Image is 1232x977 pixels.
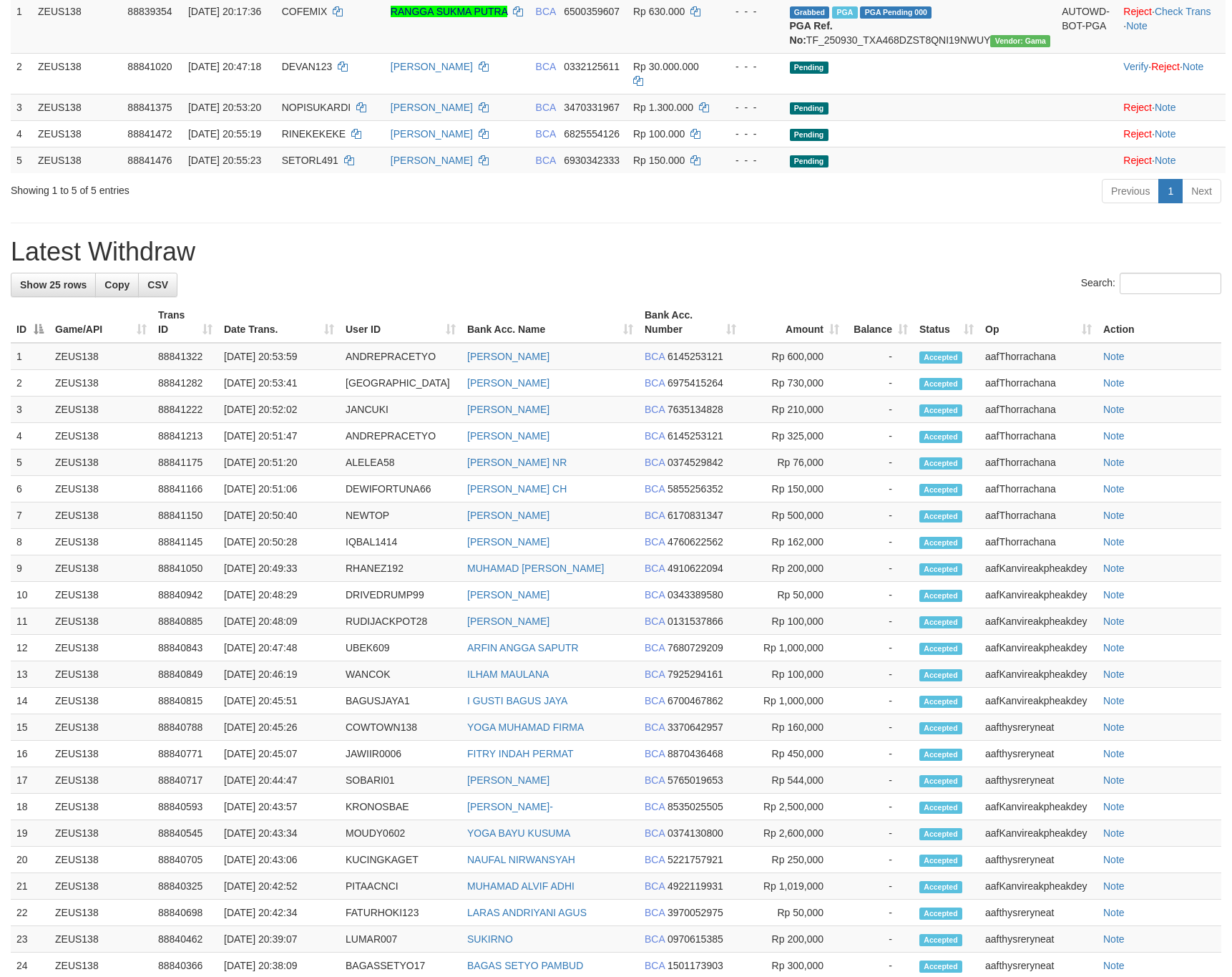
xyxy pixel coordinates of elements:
[467,669,549,680] a: ILHAM MAULANA
[467,721,584,733] a: YOGA MUHAMAD FIRMA
[668,404,723,415] span: Copy 7635134828 to clipboard
[1103,377,1125,389] a: Note
[979,397,1097,423] td: aafThorrachana
[832,6,857,19] span: Marked by aafsolysreylen
[979,582,1097,608] td: aafKanvireakpheakdey
[1103,351,1125,362] a: Note
[668,589,723,601] span: Copy 0343389580 to clipboard
[645,510,665,521] span: BCA
[645,457,665,468] span: BCA
[1103,880,1125,892] a: Note
[340,608,461,635] td: RUDIJACKPOT28
[919,484,962,496] span: Accepted
[95,273,139,297] a: Copy
[845,476,914,502] td: -
[1103,404,1125,415] a: Note
[1118,147,1226,173] td: ·
[645,483,665,495] span: BCA
[668,457,723,468] span: Copy 0374529842 to clipboard
[1103,430,1125,442] a: Note
[11,343,49,370] td: 1
[1102,179,1159,203] a: Previous
[845,449,914,476] td: -
[919,431,962,443] span: Accepted
[340,529,461,555] td: IQBAL1414
[1155,155,1176,166] a: Note
[282,6,328,17] span: COFEMIX
[845,397,914,423] td: -
[845,502,914,529] td: -
[152,449,218,476] td: 88841175
[127,6,172,17] span: 88839354
[340,476,461,502] td: DEWIFORTUNA66
[49,397,152,423] td: ZEUS138
[49,582,152,608] td: ZEUS138
[49,370,152,397] td: ZEUS138
[11,635,49,661] td: 12
[32,53,122,94] td: ZEUS138
[282,128,346,140] span: RINEKEKEKE
[668,483,723,495] span: Copy 5855256352 to clipboard
[467,536,549,548] a: [PERSON_NAME]
[790,129,828,141] span: Pending
[218,661,340,688] td: [DATE] 20:46:19
[340,635,461,661] td: UBEK609
[467,774,549,786] a: [PERSON_NAME]
[742,449,845,476] td: Rp 76,000
[990,35,1050,47] span: Vendor URL: https://trx31.1velocity.biz
[147,279,168,291] span: CSV
[1182,179,1221,203] a: Next
[979,661,1097,688] td: aafKanvireakpheakdey
[1118,120,1226,147] td: ·
[11,582,49,608] td: 10
[127,102,172,113] span: 88841375
[1123,128,1152,140] a: Reject
[340,661,461,688] td: WANCOK
[790,6,830,19] span: Grabbed
[1103,695,1125,706] a: Note
[49,449,152,476] td: ZEUS138
[127,155,172,166] span: 88841476
[639,302,742,343] th: Bank Acc. Number: activate to sort column ascending
[104,279,129,291] span: Copy
[845,661,914,688] td: -
[742,302,845,343] th: Amount: activate to sort column ascending
[668,536,723,548] span: Copy 4760622562 to clipboard
[467,695,567,706] a: I GUSTI BAGUS JAYA
[11,608,49,635] td: 11
[668,510,723,521] span: Copy 6170831347 to clipboard
[32,120,122,147] td: ZEUS138
[919,510,962,522] span: Accepted
[127,128,172,140] span: 88841472
[742,529,845,555] td: Rp 162,000
[218,555,340,582] td: [DATE] 20:49:33
[564,155,620,166] span: Copy 6930342333 to clipboard
[1103,536,1125,548] a: Note
[1103,933,1125,945] a: Note
[340,555,461,582] td: RHANEZ192
[633,128,685,140] span: Rp 100.000
[919,537,962,549] span: Accepted
[32,94,122,120] td: ZEUS138
[467,483,567,495] a: [PERSON_NAME] CH
[919,404,962,417] span: Accepted
[645,616,665,627] span: BCA
[218,397,340,423] td: [DATE] 20:52:02
[49,529,152,555] td: ZEUS138
[919,351,962,364] span: Accepted
[282,155,338,166] span: SETORL491
[138,273,177,297] a: CSV
[1126,20,1148,31] a: Note
[49,635,152,661] td: ZEUS138
[11,238,1221,266] h1: Latest Withdraw
[1103,642,1125,653] a: Note
[49,423,152,449] td: ZEUS138
[340,688,461,714] td: BAGUSJAYA1
[633,155,685,166] span: Rp 150.000
[218,635,340,661] td: [DATE] 20:47:48
[536,128,556,140] span: BCA
[467,589,549,601] a: [PERSON_NAME]
[11,449,49,476] td: 5
[218,529,340,555] td: [DATE] 20:50:28
[645,404,665,415] span: BCA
